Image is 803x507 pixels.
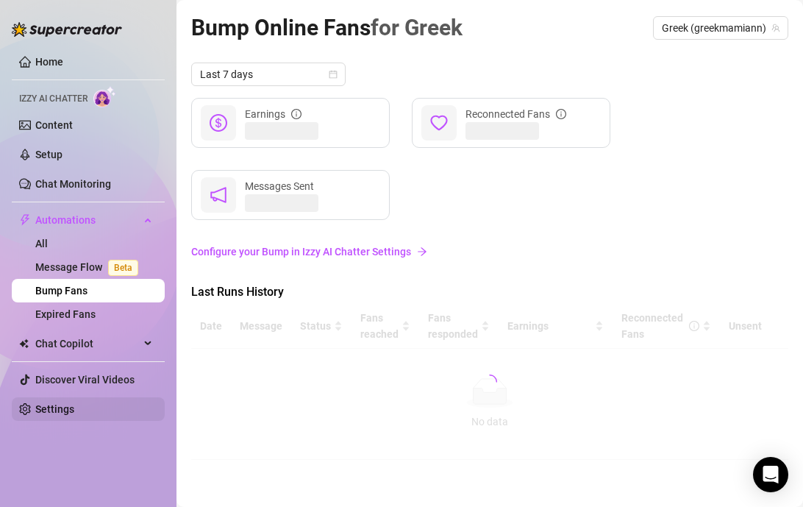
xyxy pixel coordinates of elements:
[371,15,463,40] span: for Greek
[35,178,111,190] a: Chat Monitoring
[35,332,140,355] span: Chat Copilot
[245,106,301,122] div: Earnings
[35,308,96,320] a: Expired Fans
[753,457,788,492] div: Open Intercom Messenger
[35,285,88,297] a: Bump Fans
[12,22,122,37] img: logo-BBDzfeDw.svg
[417,247,427,257] span: arrow-right
[210,186,227,204] span: notification
[108,260,138,276] span: Beta
[329,70,338,79] span: calendar
[93,86,116,107] img: AI Chatter
[35,119,73,131] a: Content
[19,214,31,226] span: thunderbolt
[662,17,779,39] span: Greek (greekmamiann)
[200,63,337,85] span: Last 7 days
[465,106,566,122] div: Reconnected Fans
[245,180,314,192] span: Messages Sent
[291,109,301,119] span: info-circle
[35,403,74,415] a: Settings
[35,261,144,273] a: Message FlowBeta
[35,56,63,68] a: Home
[430,114,448,132] span: heart
[191,244,788,260] a: Configure your Bump in Izzy AI Chatter Settings
[191,283,438,301] span: Last Runs History
[19,92,88,106] span: Izzy AI Chatter
[479,372,500,392] span: loading
[19,338,29,349] img: Chat Copilot
[191,10,463,45] article: Bump Online Fans
[771,24,780,32] span: team
[35,374,135,386] a: Discover Viral Videos
[191,238,788,266] a: Configure your Bump in Izzy AI Chatter Settingsarrow-right
[35,238,48,249] a: All
[210,114,227,132] span: dollar
[556,109,566,119] span: info-circle
[35,208,140,232] span: Automations
[35,149,63,160] a: Setup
